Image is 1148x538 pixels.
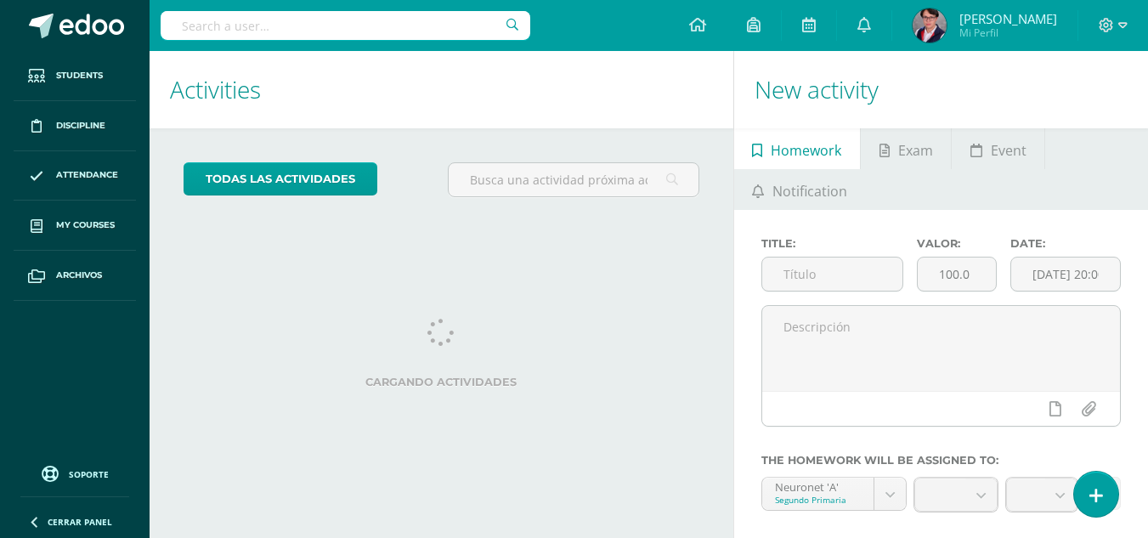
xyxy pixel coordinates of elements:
[913,8,947,42] img: 3d5d3fbbf55797b71de552028b9912e0.png
[184,376,699,388] label: Cargando actividades
[1010,237,1121,250] label: Date:
[14,101,136,151] a: Discipline
[755,51,1128,128] h1: New activity
[734,128,860,169] a: Homework
[449,163,698,196] input: Busca una actividad próxima aquí...
[761,237,903,250] label: Title:
[898,130,933,171] span: Exam
[952,128,1044,169] a: Event
[775,478,862,494] div: Neuronet 'A'
[1011,258,1120,291] input: Fecha de entrega
[56,168,118,182] span: Attendance
[170,51,713,128] h1: Activities
[771,130,841,171] span: Homework
[762,478,907,510] a: Neuronet 'A'Segundo Primaria
[861,128,951,169] a: Exam
[20,462,129,484] a: Soporte
[762,258,902,291] input: Título
[734,169,866,210] a: Notification
[991,130,1026,171] span: Event
[161,11,530,40] input: Search a user…
[14,201,136,251] a: My courses
[959,25,1057,40] span: Mi Perfil
[184,162,377,195] a: todas las Actividades
[917,237,997,250] label: Valor:
[48,516,112,528] span: Cerrar panel
[775,494,862,506] div: Segundo Primaria
[56,269,102,282] span: Archivos
[772,171,847,212] span: Notification
[918,258,996,291] input: Puntos máximos
[761,454,1121,467] label: The homework will be assigned to:
[14,251,136,301] a: Archivos
[14,51,136,101] a: Students
[56,69,103,82] span: Students
[959,10,1057,27] span: [PERSON_NAME]
[14,151,136,201] a: Attendance
[56,218,115,232] span: My courses
[69,468,109,480] span: Soporte
[56,119,105,133] span: Discipline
